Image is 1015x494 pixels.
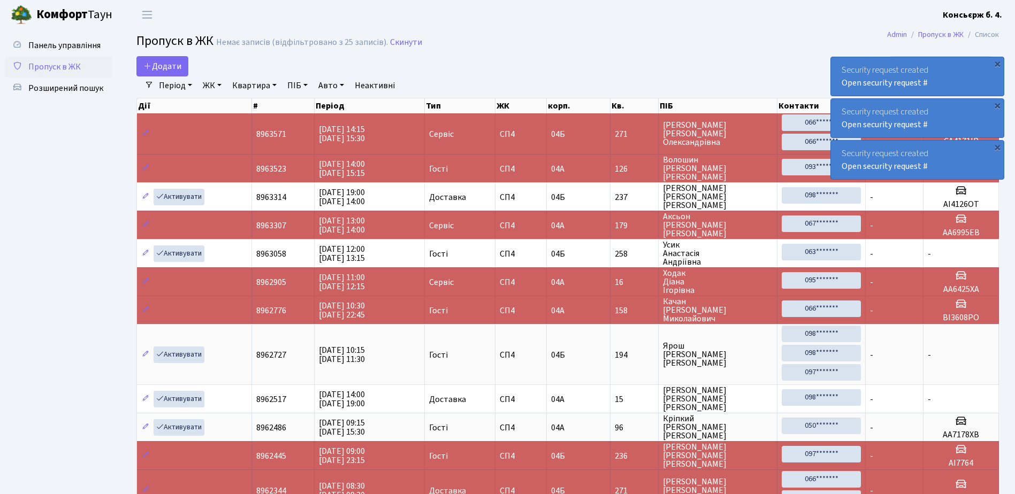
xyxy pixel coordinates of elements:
span: Гості [429,452,448,460]
span: Панель управління [28,40,101,51]
span: Доставка [429,193,466,202]
h5: АА6995ЕВ [928,228,994,238]
th: # [252,98,315,113]
a: Авто [314,76,348,95]
a: Активувати [154,391,204,407]
span: Качан [PERSON_NAME] Миколайович [663,297,773,323]
span: Доставка [429,395,466,404]
span: 04А [551,220,564,231]
span: Волошин [PERSON_NAME] [PERSON_NAME] [663,156,773,181]
span: Гості [429,306,448,315]
span: 16 [615,278,654,287]
span: 8962905 [256,276,286,288]
span: Гості [429,351,448,359]
span: 158 [615,306,654,315]
span: Додати [143,60,181,72]
span: СП4 [500,278,542,287]
span: 179 [615,221,654,230]
a: ЖК [199,76,226,95]
span: 8962517 [256,393,286,405]
span: 271 [615,130,654,138]
span: [PERSON_NAME] [PERSON_NAME] [PERSON_NAME] [663,386,773,412]
span: СП4 [500,165,542,173]
span: 04Б [551,248,565,260]
span: 8963307 [256,220,286,231]
span: - [870,422,873,434]
a: Панель управління [5,35,112,56]
span: 8963523 [256,163,286,175]
button: Переключити навігацію [134,6,161,24]
span: 04А [551,393,564,405]
span: - [870,450,873,462]
span: 8963571 [256,128,286,140]
span: 15 [615,395,654,404]
a: Неактивні [350,76,399,95]
a: ПІБ [283,76,312,95]
span: [DATE] 14:15 [DATE] 15:30 [319,124,365,144]
th: корп. [547,98,610,113]
span: Пропуск в ЖК [28,61,81,73]
a: Розширений пошук [5,78,112,99]
span: Гості [429,423,448,432]
span: [DATE] 10:15 [DATE] 11:30 [319,344,365,365]
span: - [928,393,931,405]
span: [PERSON_NAME] [PERSON_NAME] [PERSON_NAME] [663,184,773,210]
div: × [992,100,1003,111]
span: [DATE] 10:30 [DATE] 22:45 [319,300,365,321]
span: Сервіс [429,221,454,230]
span: - [928,248,931,260]
div: Security request created [831,57,1004,96]
span: - [870,349,873,361]
a: Активувати [154,346,204,363]
span: - [870,248,873,260]
span: 04А [551,276,564,288]
span: 194 [615,351,654,359]
span: 236 [615,452,654,460]
span: СП4 [500,351,542,359]
span: СП4 [500,395,542,404]
span: СП4 [500,130,542,138]
span: 126 [615,165,654,173]
span: 8962445 [256,450,286,462]
th: Дії [137,98,252,113]
span: Гості [429,165,448,173]
span: - [870,220,873,231]
span: 04А [551,305,564,317]
span: [PERSON_NAME] [PERSON_NAME] Олександрівна [663,121,773,146]
span: Сервіс [429,278,454,287]
a: Період [155,76,196,95]
a: Активувати [154,189,204,205]
span: - [870,191,873,203]
span: СП4 [500,306,542,315]
span: Аксьон [PERSON_NAME] [PERSON_NAME] [663,212,773,238]
h5: АА6425ХА [928,284,994,295]
h5: ВІ3608РО [928,313,994,323]
span: 04Б [551,349,565,361]
span: 237 [615,193,654,202]
th: ПІБ [659,98,777,113]
div: Security request created [831,141,1004,179]
span: Ярош [PERSON_NAME] [PERSON_NAME] [663,342,773,367]
span: [DATE] 14:00 [DATE] 15:15 [319,158,365,179]
a: Open security request # [842,77,928,89]
span: 8963314 [256,191,286,203]
div: × [992,142,1003,152]
span: Сервіс [429,130,454,138]
span: [DATE] 13:00 [DATE] 14:00 [319,215,365,236]
span: Пропуск в ЖК [136,32,213,50]
span: СП4 [500,423,542,432]
b: Консьєрж б. 4. [943,9,1002,21]
a: Open security request # [842,160,928,172]
h5: AI4126OT [928,199,994,210]
b: Комфорт [36,6,88,23]
span: [DATE] 11:00 [DATE] 12:15 [319,272,365,292]
span: 04Б [551,191,565,203]
span: Кріпкий [PERSON_NAME] [PERSON_NAME] [663,414,773,440]
span: [DATE] 09:15 [DATE] 15:30 [319,417,365,438]
th: Кв. [610,98,659,113]
span: Ходак Діана Ігорівна [663,269,773,295]
div: × [992,58,1003,69]
th: ЖК [495,98,547,113]
div: Немає записів (відфільтровано з 25 записів). [216,37,388,48]
h5: AI7764 [928,458,994,468]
